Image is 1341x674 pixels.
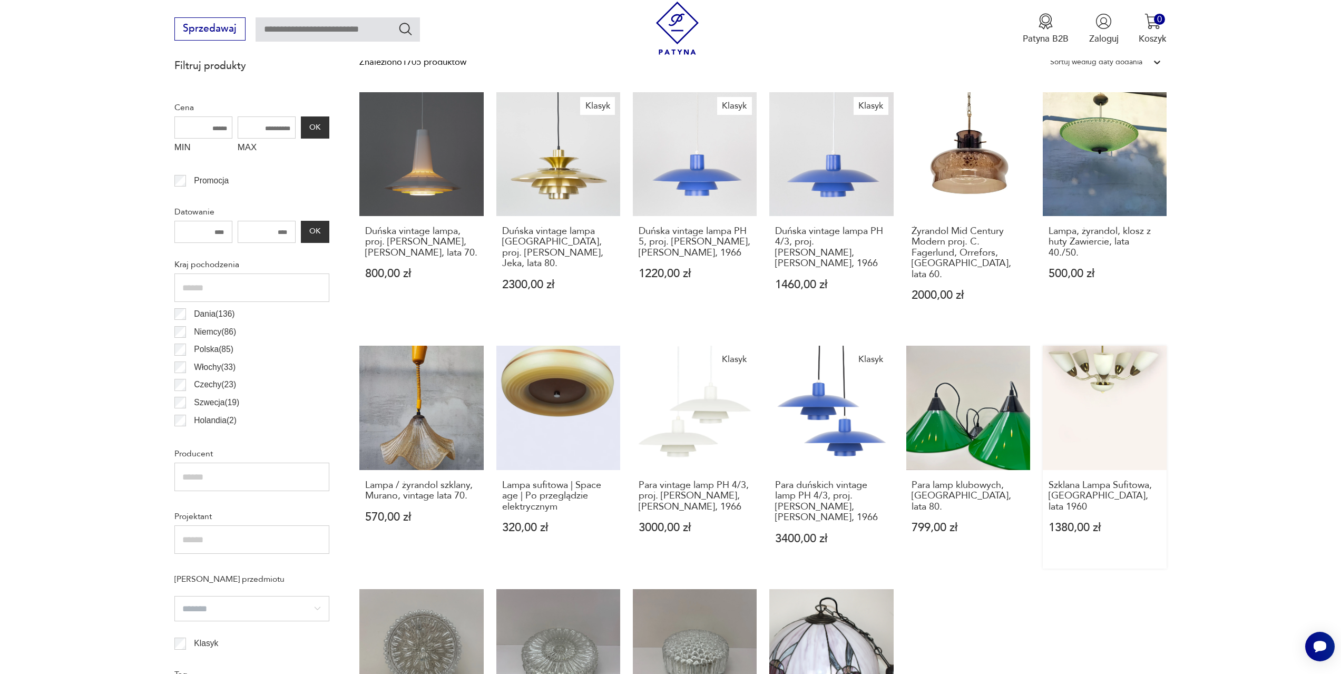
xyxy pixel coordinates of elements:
a: Lampa, żyrandol, klosz z huty Zawiercie, lata 40./50.Lampa, żyrandol, klosz z huty Zawiercie, lat... [1043,92,1167,326]
h3: Duńska vintage lampa [GEOGRAPHIC_DATA], proj. [PERSON_NAME], Jeka, lata 80. [502,226,615,269]
p: Datowanie [174,205,329,219]
h3: Lampa, żyrandol, klosz z huty Zawiercie, lata 40./50. [1049,226,1161,258]
p: Zaloguj [1089,33,1119,45]
p: Producent [174,447,329,461]
p: Włochy ( 33 ) [194,360,236,374]
p: 799,00 zł [912,522,1024,533]
img: Patyna - sklep z meblami i dekoracjami vintage [651,2,704,55]
p: 3000,00 zł [639,522,751,533]
p: Koszyk [1139,33,1167,45]
p: Klasyk [194,637,218,650]
img: Ikona koszyka [1144,13,1161,30]
h3: Lampa sufitowa | Space age | Po przeglądzie elektrycznym [502,480,615,512]
a: Sprzedawaj [174,25,246,34]
div: Sortuj według daty dodania [1050,55,1142,69]
p: Filtruj produkty [174,59,329,73]
button: Sprzedawaj [174,17,246,41]
p: 2300,00 zł [502,279,615,290]
p: Kraj pochodzenia [174,258,329,271]
a: Para lamp klubowych, Niemcy, lata 80.Para lamp klubowych, [GEOGRAPHIC_DATA], lata 80.799,00 zł [906,346,1030,569]
button: Patyna B2B [1023,13,1069,45]
p: Polska ( 85 ) [194,343,233,356]
iframe: Smartsupp widget button [1305,632,1335,661]
button: OK [301,221,329,243]
a: Szklana Lampa Sufitowa, Czechy, lata 1960Szklana Lampa Sufitowa, [GEOGRAPHIC_DATA], lata 19601380... [1043,346,1167,569]
p: Patyna B2B [1023,33,1069,45]
h3: Duńska vintage lampa PH 5, proj. [PERSON_NAME], [PERSON_NAME], 1966 [639,226,751,258]
button: OK [301,116,329,139]
p: 3400,00 zł [775,533,888,544]
button: Szukaj [398,21,413,36]
p: 500,00 zł [1049,268,1161,279]
p: 1380,00 zł [1049,522,1161,533]
a: KlasykDuńska vintage lampa PH 5, proj. Poul Henningsen, Louis Poulsen, 1966Duńska vintage lampa P... [633,92,757,326]
h3: Para lamp klubowych, [GEOGRAPHIC_DATA], lata 80. [912,480,1024,512]
button: Zaloguj [1089,13,1119,45]
a: KlasykDuńska vintage lampa Verona, proj. Kurt Wiborg, Jeka, lata 80.Duńska vintage lampa [GEOGRAP... [496,92,620,326]
p: Cena [174,101,329,114]
a: Żyrandol Mid Century Modern proj. C. Fagerlund, Orrefors, Szwecja, lata 60.Żyrandol Mid Century M... [906,92,1030,326]
p: Szwecja ( 19 ) [194,396,239,409]
p: Projektant [174,510,329,523]
a: Lampa sufitowa | Space age | Po przeglądzie elektrycznymLampa sufitowa | Space age | Po przeglądz... [496,346,620,569]
div: 0 [1154,14,1165,25]
label: MAX [238,139,296,159]
p: 570,00 zł [365,512,478,523]
img: Ikonka użytkownika [1095,13,1112,30]
img: Ikona medalu [1037,13,1054,30]
a: Duńska vintage lampa, proj. Bent Karlby, Schroder Kemi, lata 70.Duńska vintage lampa, proj. [PERS... [359,92,483,326]
a: KlasykPara duńskich vintage lamp PH 4/3, proj. Poul Henningsen, Louis Poulsen, 1966Para duńskich ... [769,346,893,569]
h3: Duńska vintage lampa, proj. [PERSON_NAME], [PERSON_NAME], lata 70. [365,226,478,258]
h3: Para duńskich vintage lamp PH 4/3, proj. [PERSON_NAME], [PERSON_NAME], 1966 [775,480,888,523]
p: Dania ( 136 ) [194,307,234,321]
p: 2000,00 zł [912,290,1024,301]
h3: Para vintage lamp PH 4/3, proj. [PERSON_NAME], [PERSON_NAME], 1966 [639,480,751,512]
p: 1220,00 zł [639,268,751,279]
p: 800,00 zł [365,268,478,279]
p: [PERSON_NAME] przedmiotu [174,572,329,586]
h3: Lampa / żyrandol szklany, Murano, vintage lata 70. [365,480,478,502]
p: Promocja [194,174,229,188]
h3: Żyrandol Mid Century Modern proj. C. Fagerlund, Orrefors, [GEOGRAPHIC_DATA], lata 60. [912,226,1024,280]
div: Znaleziono 1705 produktów [359,55,466,69]
a: Ikona medaluPatyna B2B [1023,13,1069,45]
p: Niemcy ( 86 ) [194,325,236,339]
h3: Szklana Lampa Sufitowa, [GEOGRAPHIC_DATA], lata 1960 [1049,480,1161,512]
button: 0Koszyk [1139,13,1167,45]
p: Czechy ( 23 ) [194,378,236,392]
h3: Duńska vintage lampa PH 4/3, proj. [PERSON_NAME], [PERSON_NAME], 1966 [775,226,888,269]
p: 320,00 zł [502,522,615,533]
a: Lampa / żyrandol szklany, Murano, vintage lata 70.Lampa / żyrandol szklany, Murano, vintage lata ... [359,346,483,569]
p: [GEOGRAPHIC_DATA] ( 2 ) [194,431,289,445]
label: MIN [174,139,232,159]
p: Holandia ( 2 ) [194,414,237,427]
a: KlasykDuńska vintage lampa PH 4/3, proj. Poul Henningsen, Louis Poulsen, 1966Duńska vintage lampa... [769,92,893,326]
a: KlasykPara vintage lamp PH 4/3, proj. Poul Henningsen, Louis Poulsen, 1966Para vintage lamp PH 4/... [633,346,757,569]
p: 1460,00 zł [775,279,888,290]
